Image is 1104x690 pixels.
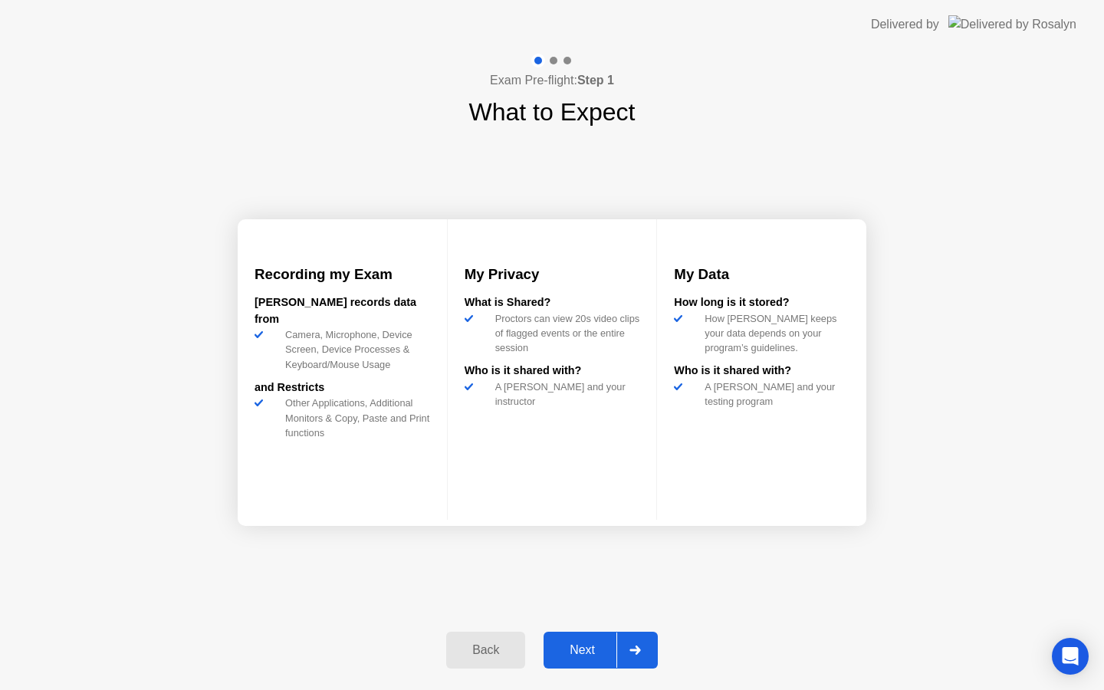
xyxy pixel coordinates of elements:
h3: My Data [674,264,849,285]
h4: Exam Pre-flight: [490,71,614,90]
h3: My Privacy [465,264,640,285]
div: [PERSON_NAME] records data from [255,294,430,327]
div: Delivered by [871,15,939,34]
div: Open Intercom Messenger [1052,638,1089,675]
b: Step 1 [577,74,614,87]
div: Back [451,643,521,657]
div: How long is it stored? [674,294,849,311]
h3: Recording my Exam [255,264,430,285]
button: Back [446,632,525,669]
div: A [PERSON_NAME] and your testing program [698,379,849,409]
div: Proctors can view 20s video clips of flagged events or the entire session [489,311,640,356]
div: Who is it shared with? [465,363,640,379]
div: and Restricts [255,379,430,396]
div: Other Applications, Additional Monitors & Copy, Paste and Print functions [279,396,430,440]
div: A [PERSON_NAME] and your instructor [489,379,640,409]
div: Who is it shared with? [674,363,849,379]
div: What is Shared? [465,294,640,311]
img: Delivered by Rosalyn [948,15,1076,33]
h1: What to Expect [469,94,636,130]
div: Next [548,643,616,657]
button: Next [544,632,658,669]
div: Camera, Microphone, Device Screen, Device Processes & Keyboard/Mouse Usage [279,327,430,372]
div: How [PERSON_NAME] keeps your data depends on your program’s guidelines. [698,311,849,356]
